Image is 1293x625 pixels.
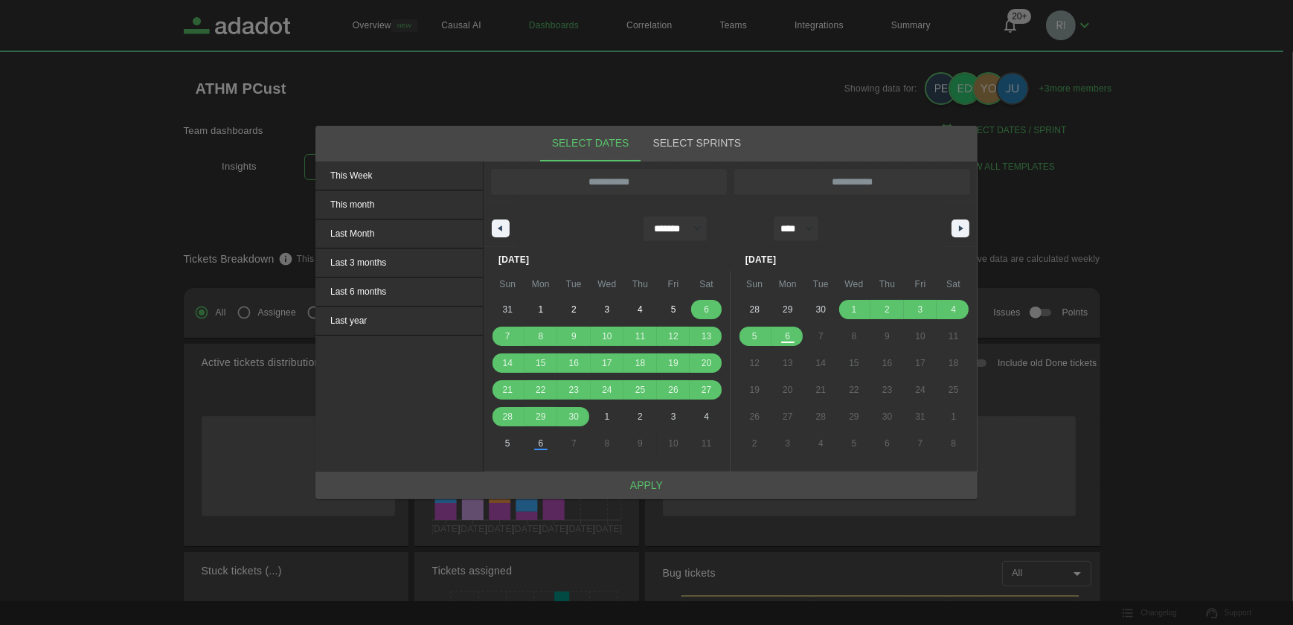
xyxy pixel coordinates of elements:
[951,296,956,323] span: 4
[315,219,483,249] button: Last Month
[804,350,838,376] button: 14
[657,323,690,350] button: 12
[783,350,792,376] span: 13
[524,403,558,430] button: 29
[771,323,805,350] button: 6
[949,376,958,403] span: 25
[702,350,711,376] span: 20
[557,323,591,350] button: 9
[904,272,937,296] span: Fri
[771,376,805,403] button: 20
[668,376,678,403] span: 26
[505,323,510,350] span: 7
[623,296,657,323] button: 4
[904,376,937,403] button: 24
[915,350,925,376] span: 17
[524,323,558,350] button: 8
[591,296,624,323] button: 3
[602,350,612,376] span: 17
[491,350,524,376] button: 14
[623,323,657,350] button: 11
[635,323,645,350] span: 11
[315,249,483,278] button: Last 3 months
[882,350,892,376] span: 16
[915,403,925,430] span: 31
[804,376,838,403] button: 21
[315,307,483,335] span: Last year
[602,376,612,403] span: 24
[818,323,824,350] span: 7
[641,126,753,161] button: Select Sprints
[690,323,723,350] button: 13
[949,323,958,350] span: 11
[937,323,970,350] button: 11
[557,272,591,296] span: Tue
[668,323,678,350] span: 12
[571,323,577,350] span: 9
[657,350,690,376] button: 19
[491,272,524,296] span: Sun
[557,296,591,323] button: 2
[690,296,723,323] button: 6
[904,323,937,350] button: 10
[591,272,624,296] span: Wed
[702,376,711,403] span: 27
[849,376,859,403] span: 22
[602,323,612,350] span: 10
[752,323,757,350] span: 5
[591,323,624,350] button: 10
[849,350,859,376] span: 15
[491,403,524,430] button: 28
[635,350,645,376] span: 18
[783,376,792,403] span: 20
[605,296,610,323] span: 3
[524,296,558,323] button: 1
[315,472,978,499] button: Apply
[771,350,805,376] button: 13
[904,350,937,376] button: 17
[882,376,892,403] span: 23
[524,376,558,403] button: 22
[838,323,871,350] button: 8
[503,376,513,403] span: 21
[852,323,857,350] span: 8
[503,350,513,376] span: 14
[785,323,790,350] span: 6
[524,272,558,296] span: Mon
[885,323,890,350] span: 9
[557,376,591,403] button: 23
[690,350,723,376] button: 20
[503,403,513,430] span: 28
[557,350,591,376] button: 16
[870,376,904,403] button: 23
[804,323,838,350] button: 7
[915,323,925,350] span: 10
[838,376,871,403] button: 22
[771,403,805,430] button: 27
[783,403,792,430] span: 27
[915,376,925,403] span: 24
[904,403,937,430] button: 31
[816,376,826,403] span: 21
[849,403,859,430] span: 29
[638,296,643,323] span: 4
[668,350,678,376] span: 19
[704,296,709,323] span: 6
[635,376,645,403] span: 25
[315,190,483,219] button: This month
[536,403,545,430] span: 29
[690,376,723,403] button: 27
[870,272,904,296] span: Thu
[804,403,838,430] button: 28
[852,296,857,323] span: 1
[702,323,711,350] span: 13
[738,376,771,403] button: 19
[937,272,970,296] span: Sat
[657,376,690,403] button: 26
[591,350,624,376] button: 17
[591,376,624,403] button: 24
[671,296,676,323] span: 5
